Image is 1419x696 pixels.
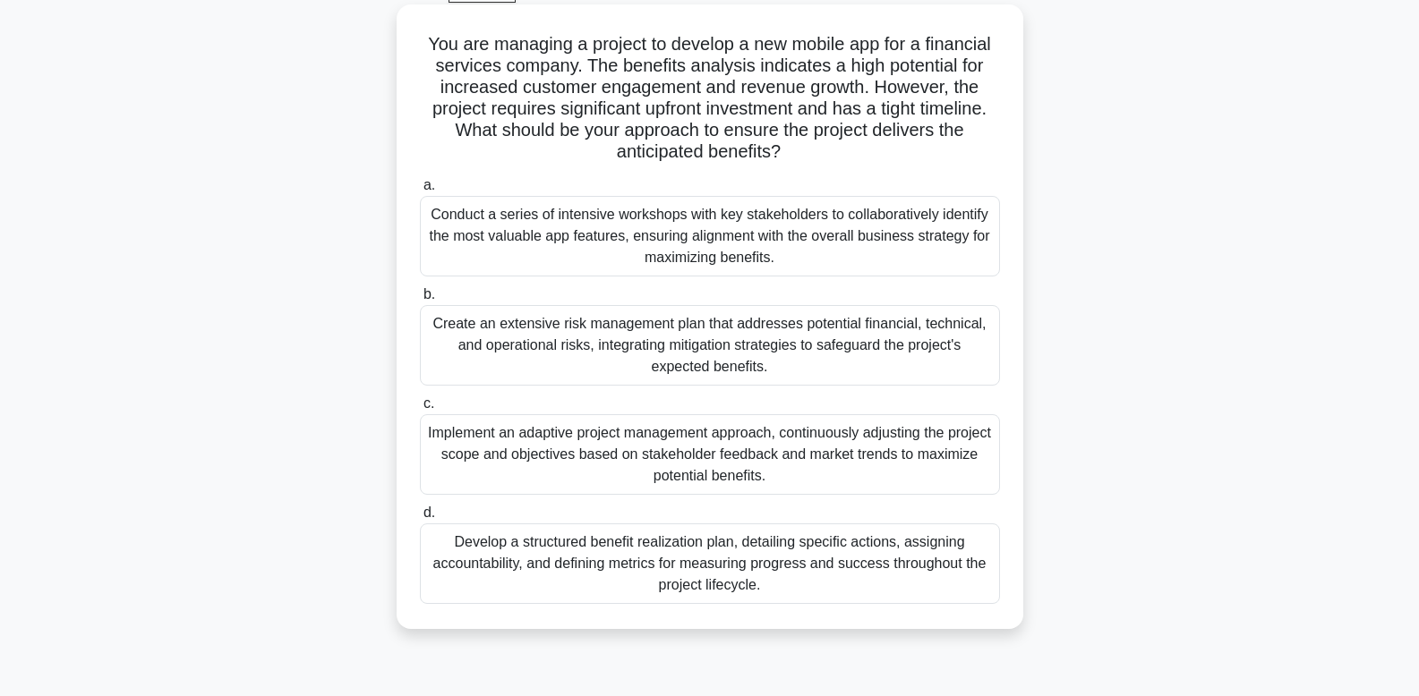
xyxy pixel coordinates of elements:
[418,33,1002,164] h5: You are managing a project to develop a new mobile app for a financial services company. The bene...
[423,177,435,192] span: a.
[423,286,435,301] span: b.
[420,305,1000,386] div: Create an extensive risk management plan that addresses potential financial, technical, and opera...
[420,196,1000,276] div: Conduct a series of intensive workshops with key stakeholders to collaboratively identify the mos...
[423,505,435,520] span: d.
[420,523,1000,604] div: Develop a structured benefit realization plan, detailing specific actions, assigning accountabili...
[423,395,434,411] span: c.
[420,414,1000,495] div: Implement an adaptive project management approach, continuously adjusting the project scope and o...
